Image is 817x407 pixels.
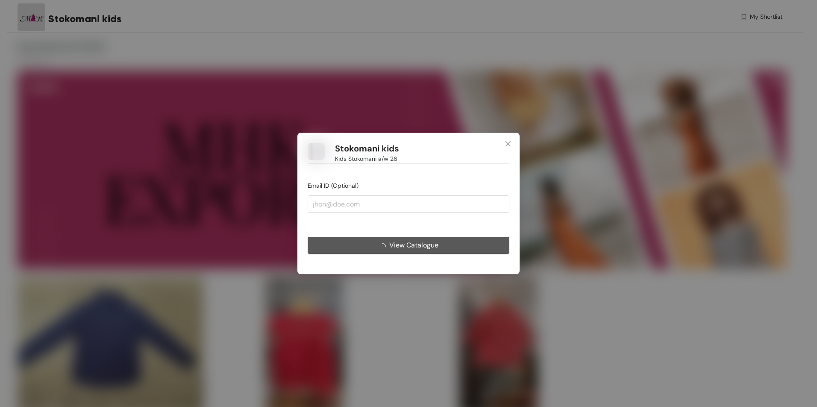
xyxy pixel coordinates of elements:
[505,140,511,147] span: close
[308,143,325,160] img: Buyer Portal
[335,143,399,154] h1: Stokomani kids
[308,237,509,254] button: View Catalogue
[308,182,359,189] span: Email ID (Optional)
[308,195,509,212] input: jhon@doe.com
[389,240,438,250] span: View Catalogue
[497,133,520,156] button: Close
[379,243,389,250] span: loading
[335,154,397,163] span: Kids Stokomani a/w 26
